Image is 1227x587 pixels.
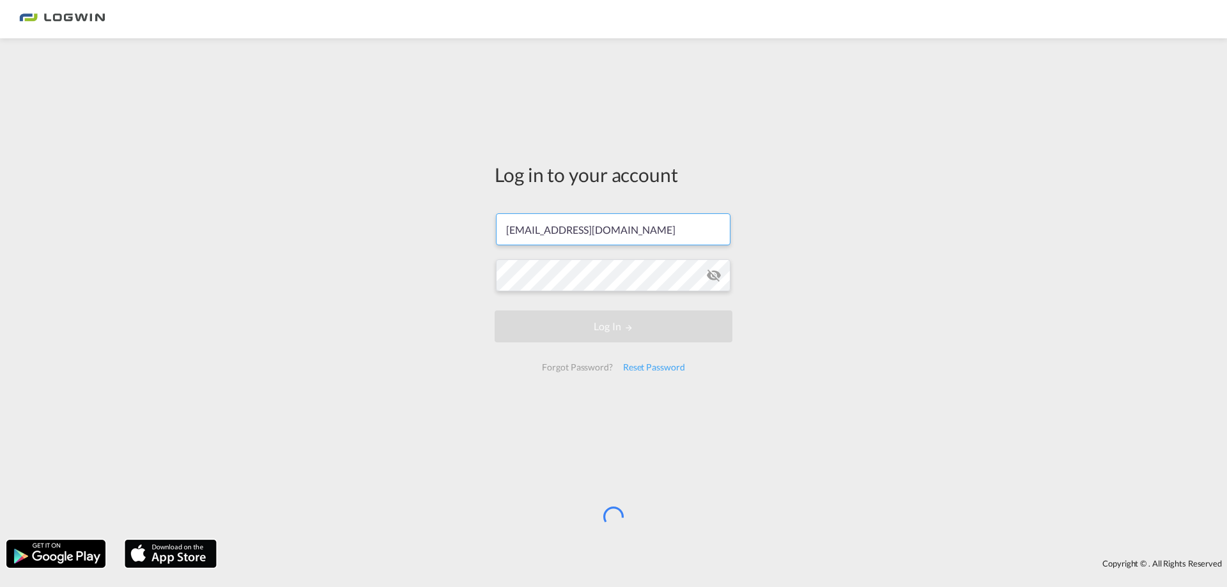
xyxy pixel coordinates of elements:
div: Reset Password [618,356,690,379]
div: Copyright © . All Rights Reserved [223,553,1227,574]
div: Forgot Password? [537,356,617,379]
md-icon: icon-eye-off [706,268,722,283]
button: LOGIN [495,310,732,342]
img: google.png [5,538,107,569]
div: Log in to your account [495,161,732,188]
img: bc73a0e0d8c111efacd525e4c8ad7d32.png [19,5,105,34]
img: apple.png [123,538,218,569]
input: Enter email/phone number [496,213,730,245]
